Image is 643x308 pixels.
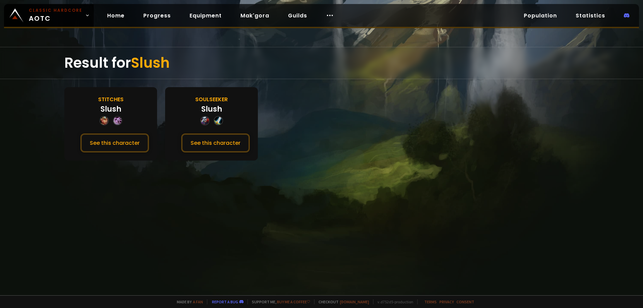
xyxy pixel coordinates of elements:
a: Terms [424,299,437,304]
div: Slush [100,104,121,115]
div: Stitches [98,95,124,104]
a: Mak'gora [235,9,275,22]
span: Slush [131,53,170,73]
a: [DOMAIN_NAME] [340,299,369,304]
a: Population [518,9,562,22]
span: Checkout [314,299,369,304]
a: Guilds [283,9,312,22]
a: Equipment [184,9,227,22]
div: Slush [201,104,222,115]
a: Consent [456,299,474,304]
span: Made by [173,299,203,304]
a: Buy me a coffee [277,299,310,304]
span: Support me, [247,299,310,304]
a: Privacy [439,299,454,304]
button: See this character [181,133,250,152]
div: Soulseeker [195,95,228,104]
a: Classic HardcoreAOTC [4,4,94,27]
span: v. d752d5 - production [373,299,413,304]
div: Result for [64,47,579,79]
a: Progress [138,9,176,22]
span: AOTC [29,7,82,23]
small: Classic Hardcore [29,7,82,13]
button: See this character [80,133,149,152]
a: Statistics [570,9,611,22]
a: Report a bug [212,299,238,304]
a: Home [102,9,130,22]
a: a fan [193,299,203,304]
